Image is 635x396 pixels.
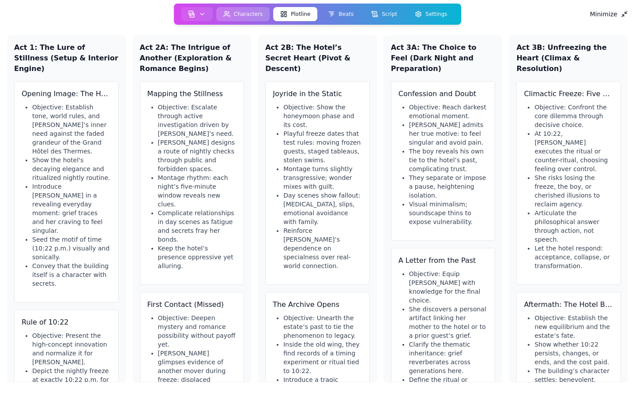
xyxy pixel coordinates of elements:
li: Objective: Present the high-concept innovation and normalize it for [PERSON_NAME]. [32,331,111,366]
li: Objective: Equip [PERSON_NAME] with knowledge for the final choice. [409,269,488,305]
h2: Act 2A: The Intrigue of Another (Exploration & Romance Begins) [140,42,244,74]
h3: Climactic Freeze: Five Minutes of Truth [524,89,613,99]
li: Objective: Confront the core dilemma through decisive choice. [534,103,613,129]
li: [PERSON_NAME] admits her true motive: to feel singular and avoid pain. [409,120,488,147]
li: Montage rhythm: each night’s five-minute window reveals new clues. [158,173,237,209]
li: Depict the nightly freeze at exactly 10:22 p.m. for five minutes. [32,366,111,393]
li: Objective: Deepen mystery and romance possibility without payoff yet. [158,314,237,349]
li: Reinforce [PERSON_NAME]’s dependence on specialness over real-world connection. [283,226,362,270]
h3: Rule of 10:22 [22,317,111,328]
li: Objective: Escalate through active investigation driven by [PERSON_NAME]’s need. [158,103,237,138]
h3: First Contact (Missed) [147,299,237,310]
button: Plotline [273,7,317,21]
h2: Act 3A: The Choice to Feel (Dark Night and Preparation) [391,42,496,74]
li: Show the hotel's decaying elegance and ritualized nightly routine. [32,156,111,182]
h3: The Archive Opens [273,299,362,310]
li: Clarify the thematic inheritance: grief reverberates across generations here. [409,340,488,375]
h3: Mapping the Stillness [147,89,237,99]
a: Settings [406,5,456,23]
h3: A Letter from the Past [398,255,488,266]
li: Playful freeze dates that test rules: moving frozen guests, staged tableaus, stolen swims. [283,129,362,164]
li: Introduce [PERSON_NAME] in a revealing everyday moment: grief traces and her craving to feel sing... [32,182,111,235]
li: She discovers a personal artifact linking her mother to the hotel or to a prior guest’s grief. [409,305,488,340]
h2: Act 1: The Lure of Stillness (Setup & Interior Engine) [14,42,119,74]
li: Show whether 10:22 persists, changes, or ends, and the cost paid. [534,340,613,366]
h2: Act 2B: The Hotel’s Secret Heart (Pivot & Descent) [265,42,370,74]
li: [PERSON_NAME] designs a route of nightly checks through public and forbidden spaces. [158,138,237,173]
li: At 10:22, [PERSON_NAME] executes the ritual or counter-ritual, choosing feeling over control. [534,129,613,173]
li: Convey that the building itself is a character with secrets. [32,262,111,288]
h3: Confession and Doubt [398,89,488,99]
li: She risks losing the freeze, the boy, or cherished illusions to reclaim agency. [534,173,613,209]
li: Visual minimalism; soundscape thins to expose vulnerability. [409,200,488,226]
div: Minimize [590,11,628,18]
li: Inside the old wing, they find records of a timing experiment or ritual tied to 10:22. [283,340,362,375]
li: Articulate the philosophical answer through action, not speech. [534,209,613,244]
li: They separate or impose a pause, heightening isolation. [409,173,488,200]
li: The building’s character settles: benevolent, neutral, or finally at rest. [534,366,613,393]
li: Objective: Reach darkest emotional moment. [409,103,488,120]
a: Plotline [271,5,319,23]
li: Objective: Establish tone, world rules, and [PERSON_NAME]’s inner need against the faded grandeur... [32,103,111,156]
li: Montage turns slightly transgressive; wonder mixes with guilt. [283,164,362,191]
a: Beats [319,5,362,23]
a: Characters [214,5,272,23]
h2: Act 3B: Unfreezing the Heart (Climax & Resolution) [516,42,621,74]
li: Let the hotel respond: acceptance, collapse, or transformation. [534,244,613,270]
button: Beats [321,7,361,21]
li: Objective: Unearth the estate’s past to tie the phenomenon to legacy. [283,314,362,340]
li: Objective: Establish the new equilibrium and the estate’s fate. [534,314,613,340]
img: storyboard [188,11,195,18]
h3: Opening Image: The Hotel as a Clock [22,89,111,99]
button: Characters [216,7,270,21]
button: Script [364,7,404,21]
a: Script [362,5,406,23]
h3: Aftermath: The Hotel Breathes [524,299,613,310]
li: Complicate relationships in day scenes as fatigue and secrets fray her bonds. [158,209,237,244]
li: Keep the hotel’s presence oppressive yet alluring. [158,244,237,270]
li: Seed the motif of time (10:22 p.m.) visually and sonically. [32,235,111,262]
li: The boy reveals his own tie to the hotel’s past, complicating trust. [409,147,488,173]
li: Objective: Show the honeymoon phase and its cost. [283,103,362,129]
h3: Joyride in the Static [273,89,362,99]
button: Settings [408,7,454,21]
li: Day scenes show fallout: [MEDICAL_DATA], slips, emotional avoidance with family. [283,191,362,226]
